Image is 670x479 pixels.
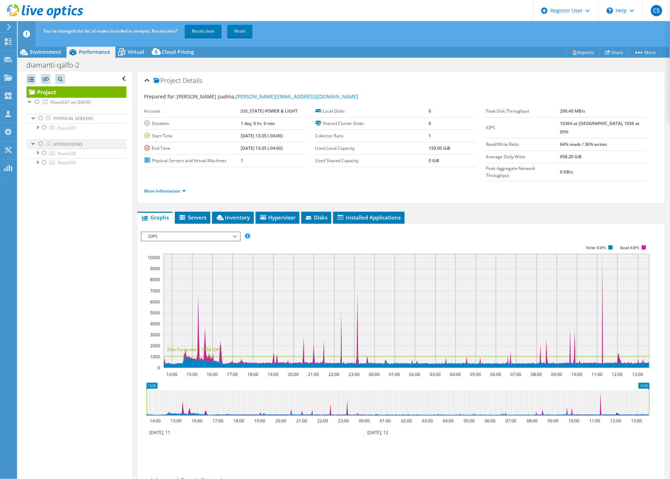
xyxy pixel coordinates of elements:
span: Installed Applications [337,214,401,221]
text: 06:00 [485,418,496,424]
text: 10:00 [568,418,579,424]
text: 20:00 [275,418,286,424]
a: lfoast327 on [DATE] [27,98,126,107]
text: 05:00 [470,371,481,377]
label: Used Local Capacity [315,145,429,152]
text: 04:00 [450,371,461,377]
text: 09:00 [551,371,562,377]
text: 07:00 [510,371,521,377]
a: More Information [144,188,186,194]
h1: diamanti-qalfo-2 [23,61,90,69]
text: 11:00 [591,371,602,377]
text: 2000 [150,343,160,349]
text: 14:00 [166,371,177,377]
span: Inventory [216,214,250,221]
text: 10000 [148,255,160,261]
text: 07:00 [505,418,516,424]
a: lfoast328 [27,149,126,158]
text: 20:00 [288,371,299,377]
text: 01:00 [389,371,400,377]
b: 159.00 GiB [429,145,450,151]
label: Shared Cluster Disks [315,120,429,127]
span: Cloud Pricing [162,49,194,55]
span: Project [154,77,181,84]
text: 04:00 [443,418,454,424]
text: 0 [158,365,160,371]
a: [PERSON_NAME][EMAIL_ADDRESS][DOMAIN_NAME] [236,93,359,100]
b: 0 GiB [429,158,439,164]
text: 06:00 [490,371,501,377]
text: 02:00 [409,371,420,377]
text: 12:00 [612,371,623,377]
text: 03:00 [422,418,433,424]
text: 17:00 [227,371,238,377]
span: lfoast328 [58,150,76,156]
b: 10364 at [GEOGRAPHIC_DATA], 1056 at 95% [560,120,640,135]
a: Recalculate [185,25,222,38]
text: 95th Percentile = 1056 IOPS [167,347,222,353]
a: Share [600,47,629,58]
label: Duration [144,120,241,127]
label: Used Shared Capacity [315,157,429,164]
span: Environment [30,49,61,55]
b: 290.40 MB/s [560,108,585,114]
text: 08:00 [527,418,538,424]
text: 14:00 [150,418,161,424]
span: Disks [305,214,328,221]
span: Graphs [141,214,169,221]
text: 5000 [150,310,160,316]
label: Collector Runs [315,132,429,139]
text: 1000 [150,354,160,360]
text: 03:00 [430,371,441,377]
b: 0 KB/s [560,169,573,175]
a: Hypervisors [27,139,126,149]
span: lfoast329 [58,160,76,166]
text: 19:00 [254,418,265,424]
text: 02:00 [401,418,412,424]
label: Peak Disk Throughput [486,108,560,115]
text: 4000 [150,321,160,327]
b: 1 day, 0 hr, 0 min [241,120,275,126]
text: 00:00 [359,418,370,424]
a: Reports [566,47,600,58]
text: Read IOPS [620,245,639,250]
span: Virtual [128,49,144,55]
label: Peak Aggregate Network Throughput [486,165,560,179]
text: 01:00 [380,418,391,424]
b: [DATE] 13:35 (-04:00) [241,145,283,151]
span: You've changed the list of nodes included in analysis. Recalculate? [43,28,177,34]
label: IOPS [486,124,560,131]
label: Average Daily Write [486,153,560,160]
text: 22:00 [317,418,328,424]
text: 13:00 [632,371,643,377]
text: 13:00 [631,418,642,424]
text: 3000 [150,332,160,338]
text: 16:00 [191,418,202,424]
text: 23:00 [338,418,349,424]
label: Start Time [144,132,241,139]
label: Account [144,108,241,115]
text: 23:00 [349,371,360,377]
label: Prepared for: [144,93,176,100]
a: Physical Servers [27,114,126,123]
b: 0 [429,120,431,126]
b: 6 [429,108,431,114]
span: IOPS [145,232,236,241]
b: 958.20 GiB [560,154,582,160]
text: 16:00 [207,371,218,377]
text: 9000 [150,266,160,272]
a: Reset [227,25,252,38]
label: Physical Servers and Virtual Machines [144,157,241,164]
a: More [628,47,661,58]
text: 21:00 [308,371,319,377]
text: 18:00 [233,418,244,424]
text: 12:00 [610,418,621,424]
text: 15:00 [171,418,182,424]
b: 1 [241,158,243,164]
text: 19:00 [268,371,279,377]
a: lfoast327 [27,123,126,132]
span: lfoast327 [58,125,76,131]
text: 15:00 [187,371,197,377]
label: Local Disks [315,108,429,115]
text: 21:00 [296,418,307,424]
